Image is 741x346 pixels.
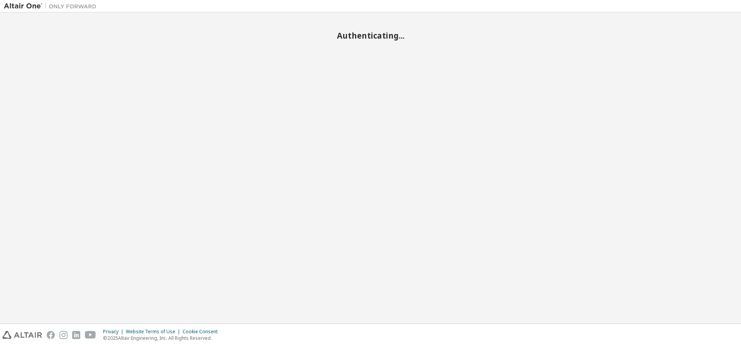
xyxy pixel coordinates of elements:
img: Altair One [4,2,100,10]
img: youtube.svg [85,331,96,339]
img: altair_logo.svg [2,331,42,339]
img: linkedin.svg [72,331,80,339]
p: © 2025 Altair Engineering, Inc. All Rights Reserved. [103,335,222,341]
img: facebook.svg [47,331,55,339]
div: Website Terms of Use [126,329,183,335]
img: instagram.svg [59,331,68,339]
div: Privacy [103,329,126,335]
div: Cookie Consent [183,329,222,335]
h2: Authenticating... [4,31,737,41]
